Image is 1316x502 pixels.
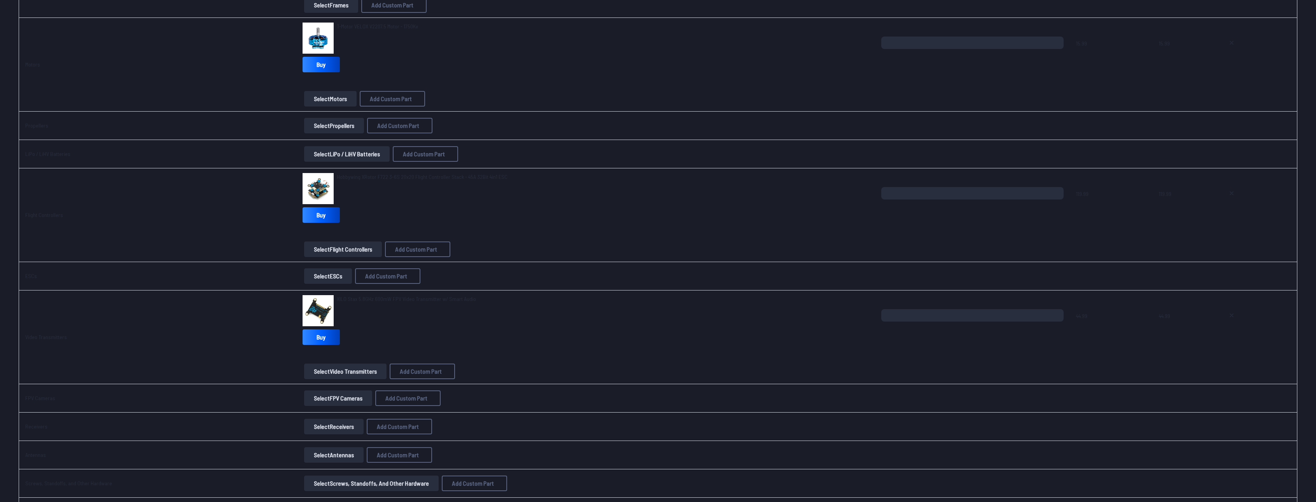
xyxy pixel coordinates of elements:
[304,447,364,463] button: SelectAntennas
[367,118,432,133] button: Add Custom Part
[355,268,420,284] button: Add Custom Part
[303,364,388,379] a: SelectVideo Transmitters
[25,273,37,279] a: ESCs
[371,2,413,8] span: Add Custom Part
[303,390,374,406] a: SelectFPV Cameras
[25,212,63,218] a: Flight Controllers
[303,419,365,434] a: SelectReceivers
[25,122,48,129] a: Propellers
[304,91,357,107] button: SelectMotors
[25,334,67,340] a: Video Transmitters
[303,447,365,463] a: SelectAntennas
[303,173,334,204] img: image
[303,329,340,345] a: Buy
[403,151,445,157] span: Add Custom Part
[390,364,455,379] button: Add Custom Part
[25,423,47,430] a: Receivers
[303,118,366,133] a: SelectPropellers
[303,23,334,54] img: image
[303,268,353,284] a: SelectESCs
[25,61,40,68] a: Motors
[25,150,70,157] a: LiPo / LiHV Batteries
[337,23,418,30] a: T-Motor VELOX V2207.5 Motor - 1750Kv
[303,241,383,257] a: SelectFlight Controllers
[1159,309,1209,346] span: 44.99
[304,419,364,434] button: SelectReceivers
[370,96,412,102] span: Add Custom Part
[1159,37,1209,74] span: 15.99
[337,296,476,302] span: XILO Stax 5.8GHz 600mW FPV Video Transmitter w/ Smart Audio
[337,173,507,181] a: Hobbywing XRotor F722 3-6S 20x20 Flight Controller Stack - 45A 32Bit 4in1 ESC
[377,423,419,430] span: Add Custom Part
[367,419,432,434] button: Add Custom Part
[400,368,442,374] span: Add Custom Part
[442,476,507,491] button: Add Custom Part
[385,241,450,257] button: Add Custom Part
[304,118,364,133] button: SelectPropellers
[337,173,507,180] span: Hobbywing XRotor F722 3-6S 20x20 Flight Controller Stack - 45A 32Bit 4in1 ESC
[304,390,372,406] button: SelectFPV Cameras
[377,452,419,458] span: Add Custom Part
[360,91,425,107] button: Add Custom Part
[393,146,458,162] button: Add Custom Part
[367,447,432,463] button: Add Custom Part
[1076,37,1146,74] span: 15.99
[25,451,46,458] a: Antennas
[375,390,441,406] button: Add Custom Part
[303,91,358,107] a: SelectMotors
[365,273,407,279] span: Add Custom Part
[452,480,494,486] span: Add Custom Part
[304,146,390,162] button: SelectLiPo / LiHV Batteries
[1076,187,1146,224] span: 119.99
[1159,187,1209,224] span: 119.99
[304,476,439,491] button: SelectScrews, Standoffs, and Other Hardware
[304,268,352,284] button: SelectESCs
[304,241,382,257] button: SelectFlight Controllers
[303,295,334,326] img: image
[304,364,387,379] button: SelectVideo Transmitters
[1076,309,1146,346] span: 44.99
[303,476,440,491] a: SelectScrews, Standoffs, and Other Hardware
[303,57,340,72] a: Buy
[303,146,391,162] a: SelectLiPo / LiHV Batteries
[385,395,427,401] span: Add Custom Part
[303,207,340,223] a: Buy
[25,395,55,401] a: FPV Cameras
[25,480,112,486] a: Screws, Standoffs, and Other Hardware
[337,295,476,303] a: XILO Stax 5.8GHz 600mW FPV Video Transmitter w/ Smart Audio
[377,122,419,129] span: Add Custom Part
[395,246,437,252] span: Add Custom Part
